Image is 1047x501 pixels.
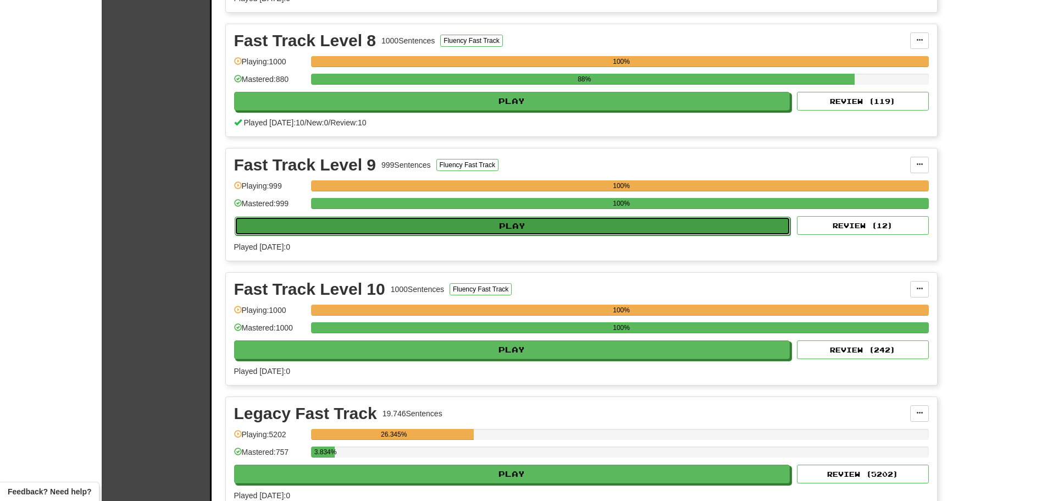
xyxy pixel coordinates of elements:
[797,216,929,235] button: Review (12)
[314,74,855,85] div: 88%
[234,405,377,422] div: Legacy Fast Track
[314,429,474,440] div: 26.345%
[234,32,376,49] div: Fast Track Level 8
[307,118,329,127] span: New: 0
[234,465,790,483] button: Play
[314,56,929,67] div: 100%
[797,465,929,483] button: Review (5202)
[234,447,306,465] div: Mastered: 757
[234,340,790,359] button: Play
[797,92,929,111] button: Review (119)
[314,198,929,209] div: 100%
[797,340,929,359] button: Review (242)
[314,180,929,191] div: 100%
[243,118,304,127] span: Played [DATE]: 10
[440,35,502,47] button: Fluency Fast Track
[391,284,444,295] div: 1000 Sentences
[450,283,512,295] button: Fluency Fast Track
[8,486,91,497] span: Open feedback widget
[234,322,306,340] div: Mastered: 1000
[328,118,330,127] span: /
[304,118,307,127] span: /
[234,157,376,173] div: Fast Track Level 9
[234,74,306,92] div: Mastered: 880
[234,491,290,500] span: Played [DATE]: 0
[234,305,306,323] div: Playing: 1000
[383,408,442,419] div: 19.746 Sentences
[234,429,306,447] div: Playing: 5202
[381,35,435,46] div: 1000 Sentences
[234,243,290,251] span: Played [DATE]: 0
[234,180,306,199] div: Playing: 999
[381,159,431,170] div: 999 Sentences
[234,198,306,216] div: Mastered: 999
[436,159,498,171] button: Fluency Fast Track
[235,217,791,235] button: Play
[234,367,290,376] span: Played [DATE]: 0
[330,118,366,127] span: Review: 10
[234,92,790,111] button: Play
[314,322,929,333] div: 100%
[314,447,335,458] div: 3.834%
[234,56,306,74] div: Playing: 1000
[314,305,929,316] div: 100%
[234,281,385,298] div: Fast Track Level 10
